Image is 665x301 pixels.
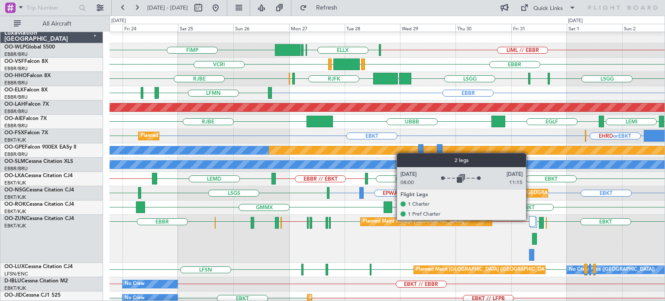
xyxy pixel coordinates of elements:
[4,188,26,193] span: OO-NSG
[4,130,48,136] a: OO-FSXFalcon 7X
[23,21,91,27] span: All Aircraft
[4,173,73,178] a: OO-LXACessna Citation CJ4
[4,151,28,158] a: EBBR/BRU
[4,87,48,93] a: OO-ELKFalcon 8X
[289,24,345,32] div: Mon 27
[4,59,48,64] a: OO-VSFFalcon 8X
[4,173,25,178] span: OO-LXA
[4,293,23,298] span: OO-JID
[4,208,26,215] a: EBKT/KJK
[474,187,575,200] div: Planned Maint Kortrijk-[GEOGRAPHIC_DATA]
[4,264,25,269] span: OO-LUX
[4,223,26,229] a: EBKT/KJK
[4,45,55,50] a: OO-WLPGlobal 5500
[511,24,567,32] div: Fri 31
[4,116,47,121] a: OO-AIEFalcon 7X
[296,1,348,15] button: Refresh
[4,73,27,78] span: OO-HHO
[455,24,511,32] div: Thu 30
[416,263,552,276] div: Planned Maint [GEOGRAPHIC_DATA] ([GEOGRAPHIC_DATA])
[141,129,242,142] div: Planned Maint Kortrijk-[GEOGRAPHIC_DATA]
[178,24,233,32] div: Sat 25
[4,145,76,150] a: OO-GPEFalcon 900EX EASy II
[4,94,28,100] a: EBBR/BRU
[4,194,26,201] a: EBKT/KJK
[4,108,28,115] a: EBBR/BRU
[4,264,73,269] a: OO-LUXCessna Citation CJ4
[4,65,28,72] a: EBBR/BRU
[568,17,583,25] div: [DATE]
[4,165,28,172] a: EBBR/BRU
[4,216,74,221] a: OO-ZUNCessna Citation CJ4
[533,4,563,13] div: Quick Links
[111,17,126,25] div: [DATE]
[4,102,25,107] span: OO-LAH
[147,4,188,12] span: [DATE] - [DATE]
[4,285,26,291] a: EBKT/KJK
[4,216,26,221] span: OO-ZUN
[309,5,345,11] span: Refresh
[345,24,400,32] div: Tue 28
[4,73,51,78] a: OO-HHOFalcon 8X
[4,130,24,136] span: OO-FSX
[4,202,74,207] a: OO-ROKCessna Citation CJ4
[4,188,74,193] a: OO-NSGCessna Citation CJ4
[400,24,455,32] div: Wed 29
[4,45,26,50] span: OO-WLP
[4,271,28,277] a: LFSN/ENC
[125,278,145,291] div: No Crew
[123,24,178,32] div: Fri 24
[516,1,580,15] button: Quick Links
[567,24,622,32] div: Sat 1
[26,1,76,14] input: Trip Number
[233,24,289,32] div: Sun 26
[4,87,24,93] span: OO-ELK
[363,215,464,228] div: Planned Maint Kortrijk-[GEOGRAPHIC_DATA]
[4,137,26,143] a: EBKT/KJK
[4,278,68,284] a: D-IBLUCessna Citation M2
[4,59,24,64] span: OO-VSF
[4,159,73,164] a: OO-SLMCessna Citation XLS
[4,145,25,150] span: OO-GPE
[4,80,28,86] a: EBBR/BRU
[4,123,28,129] a: EBBR/BRU
[4,180,26,186] a: EBKT/KJK
[4,116,23,121] span: OO-AIE
[4,102,49,107] a: OO-LAHFalcon 7X
[4,278,21,284] span: D-IBLU
[4,293,61,298] a: OO-JIDCessna CJ1 525
[4,51,28,58] a: EBBR/BRU
[569,263,655,276] div: No Crew Paris ([GEOGRAPHIC_DATA])
[4,202,26,207] span: OO-ROK
[4,159,25,164] span: OO-SLM
[10,17,94,31] button: All Aircraft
